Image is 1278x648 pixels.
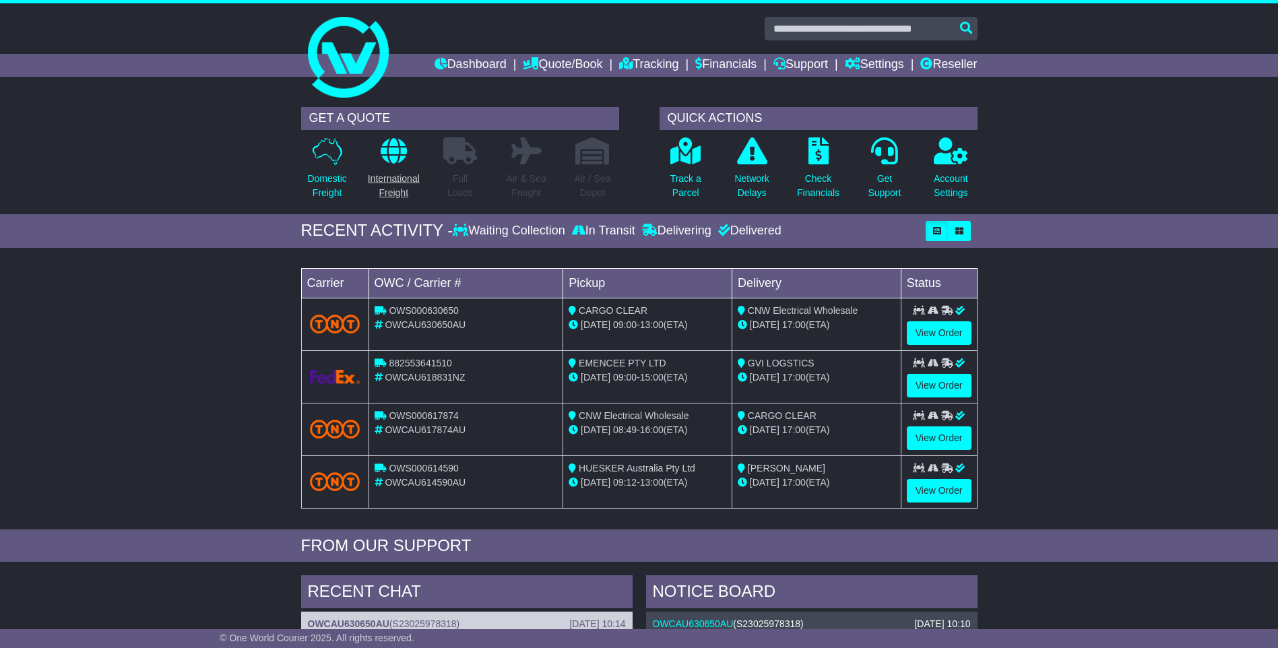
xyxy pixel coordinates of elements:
span: CARGO CLEAR [748,410,817,421]
div: In Transit [569,224,639,238]
span: [DATE] [581,372,610,383]
div: - (ETA) [569,370,726,385]
span: [DATE] [750,372,779,383]
span: 17:00 [782,372,806,383]
td: Status [901,268,977,298]
div: (ETA) [738,370,895,385]
div: - (ETA) [569,318,726,332]
div: QUICK ACTIONS [660,107,978,130]
span: CARGO CLEAR [579,305,647,316]
div: RECENT CHAT [301,575,633,612]
a: Track aParcel [670,137,702,207]
span: 17:00 [782,424,806,435]
span: 09:00 [613,372,637,383]
div: [DATE] 10:14 [569,618,625,630]
a: InternationalFreight [367,137,420,207]
div: FROM OUR SUPPORT [301,536,978,556]
div: NOTICE BOARD [646,575,978,612]
span: GVI LOGSTICS [748,358,814,368]
a: View Order [907,426,971,450]
span: [DATE] [750,424,779,435]
a: View Order [907,374,971,397]
img: TNT_Domestic.png [310,420,360,438]
div: ( ) [653,618,971,630]
a: Financials [695,54,757,77]
a: CheckFinancials [796,137,840,207]
a: Tracking [619,54,678,77]
span: [DATE] [750,319,779,330]
span: 08:49 [613,424,637,435]
span: OWCAU617874AU [385,424,466,435]
span: OWS000617874 [389,410,459,421]
p: Network Delays [734,172,769,200]
span: 09:12 [613,477,637,488]
div: [DATE] 10:10 [914,618,970,630]
span: [DATE] [581,424,610,435]
p: International Freight [368,172,420,200]
span: OWS000630650 [389,305,459,316]
a: GetSupport [867,137,901,207]
span: S23025978318 [393,618,457,629]
span: OWCAU614590AU [385,477,466,488]
div: ( ) [308,618,626,630]
a: View Order [907,321,971,345]
span: OWCAU618831NZ [385,372,465,383]
p: Account Settings [934,172,968,200]
span: 13:00 [640,319,664,330]
a: View Order [907,479,971,503]
a: Settings [845,54,904,77]
span: OWS000614590 [389,463,459,474]
p: Check Financials [797,172,839,200]
td: OWC / Carrier # [369,268,563,298]
img: TNT_Domestic.png [310,472,360,490]
span: OWCAU630650AU [385,319,466,330]
a: Reseller [920,54,977,77]
span: [DATE] [750,477,779,488]
span: HUESKER Australia Pty Ltd [579,463,695,474]
div: (ETA) [738,476,895,490]
span: CNW Electrical Wholesale [579,410,689,421]
a: Dashboard [435,54,507,77]
a: Support [773,54,828,77]
div: Delivering [639,224,715,238]
p: Domestic Freight [307,172,346,200]
a: OWCAU630650AU [653,618,734,629]
span: 882553641510 [389,358,451,368]
p: Full Loads [443,172,477,200]
span: 13:00 [640,477,664,488]
span: [DATE] [581,319,610,330]
p: Air & Sea Freight [507,172,546,200]
span: [PERSON_NAME] [748,463,825,474]
span: 15:00 [640,372,664,383]
div: Waiting Collection [453,224,568,238]
div: Delivered [715,224,781,238]
div: - (ETA) [569,476,726,490]
span: 09:00 [613,319,637,330]
span: 17:00 [782,319,806,330]
td: Delivery [732,268,901,298]
div: GET A QUOTE [301,107,619,130]
a: DomesticFreight [307,137,347,207]
span: © One World Courier 2025. All rights reserved. [220,633,414,643]
span: 16:00 [640,424,664,435]
span: [DATE] [581,477,610,488]
a: NetworkDelays [734,137,769,207]
td: Pickup [563,268,732,298]
p: Get Support [868,172,901,200]
a: OWCAU630650AU [308,618,389,629]
td: Carrier [301,268,369,298]
span: CNW Electrical Wholesale [748,305,858,316]
div: - (ETA) [569,423,726,437]
a: Quote/Book [523,54,602,77]
span: EMENCEE PTY LTD [579,358,666,368]
p: Track a Parcel [670,172,701,200]
p: Air / Sea Depot [575,172,611,200]
div: (ETA) [738,423,895,437]
div: (ETA) [738,318,895,332]
a: AccountSettings [933,137,969,207]
div: RECENT ACTIVITY - [301,221,453,240]
span: S23025978318 [736,618,800,629]
img: TNT_Domestic.png [310,315,360,333]
img: GetCarrierServiceLogo [310,370,360,384]
span: 17:00 [782,477,806,488]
